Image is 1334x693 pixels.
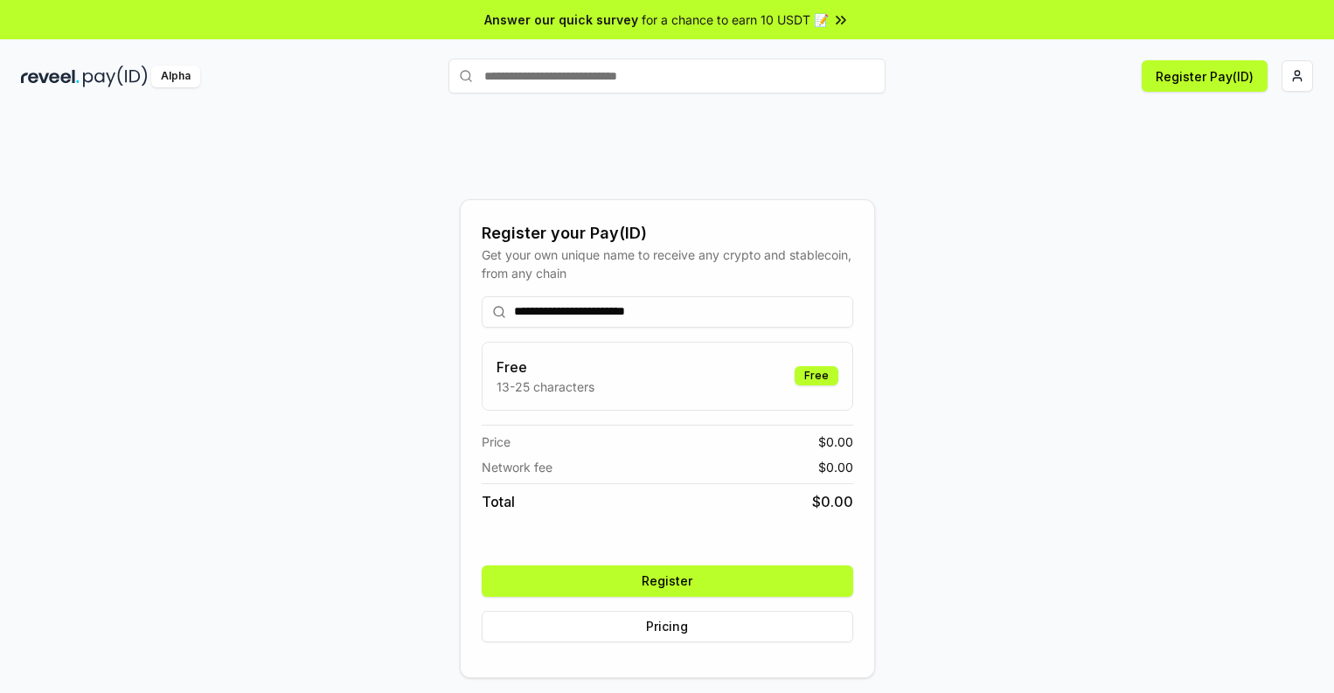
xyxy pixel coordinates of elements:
[482,458,552,476] span: Network fee
[83,66,148,87] img: pay_id
[482,433,511,451] span: Price
[818,433,853,451] span: $ 0.00
[482,221,853,246] div: Register your Pay(ID)
[795,366,838,385] div: Free
[482,246,853,282] div: Get your own unique name to receive any crypto and stablecoin, from any chain
[151,66,200,87] div: Alpha
[818,458,853,476] span: $ 0.00
[482,611,853,642] button: Pricing
[484,10,638,29] span: Answer our quick survey
[812,491,853,512] span: $ 0.00
[482,565,853,597] button: Register
[1142,60,1268,92] button: Register Pay(ID)
[642,10,829,29] span: for a chance to earn 10 USDT 📝
[497,357,594,378] h3: Free
[482,491,515,512] span: Total
[21,66,80,87] img: reveel_dark
[497,378,594,396] p: 13-25 characters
